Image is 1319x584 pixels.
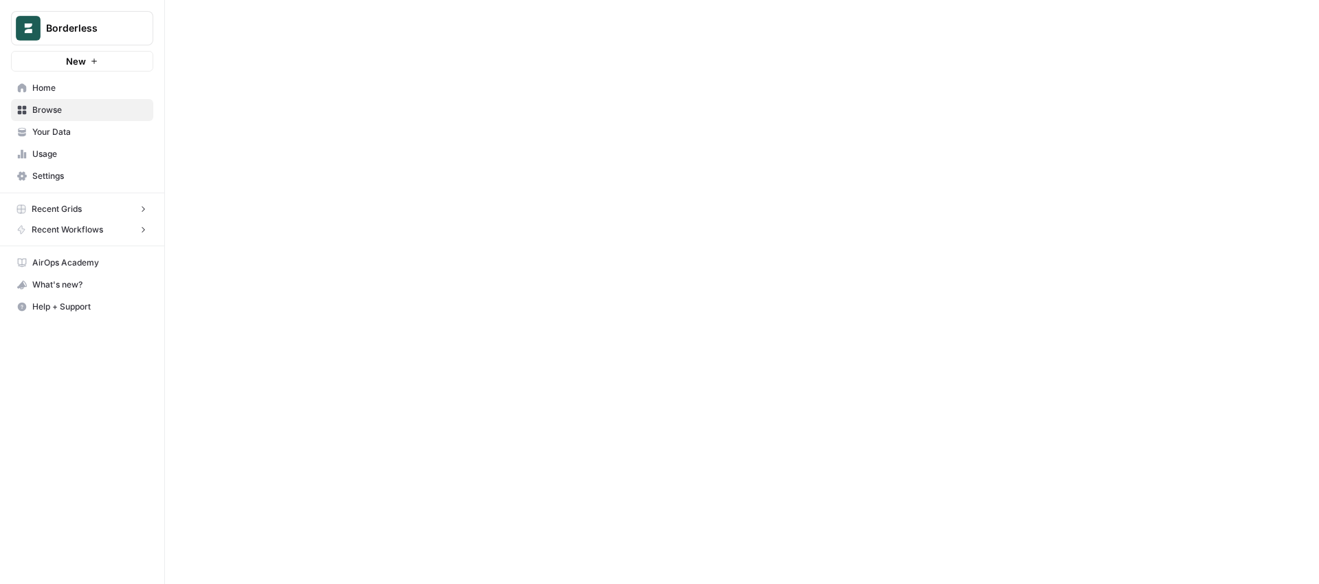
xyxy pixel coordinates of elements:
[32,82,147,94] span: Home
[11,143,153,165] a: Usage
[32,126,147,138] span: Your Data
[11,296,153,318] button: Help + Support
[11,199,153,219] button: Recent Grids
[11,11,153,45] button: Workspace: Borderless
[11,99,153,121] a: Browse
[32,104,147,116] span: Browse
[66,54,86,68] span: New
[32,257,147,269] span: AirOps Academy
[32,203,82,215] span: Recent Grids
[11,219,153,240] button: Recent Workflows
[11,77,153,99] a: Home
[32,301,147,313] span: Help + Support
[11,121,153,143] a: Your Data
[11,252,153,274] a: AirOps Academy
[46,21,129,35] span: Borderless
[16,16,41,41] img: Borderless Logo
[11,165,153,187] a: Settings
[11,51,153,72] button: New
[32,224,103,236] span: Recent Workflows
[12,274,153,295] div: What's new?
[32,148,147,160] span: Usage
[11,274,153,296] button: What's new?
[32,170,147,182] span: Settings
